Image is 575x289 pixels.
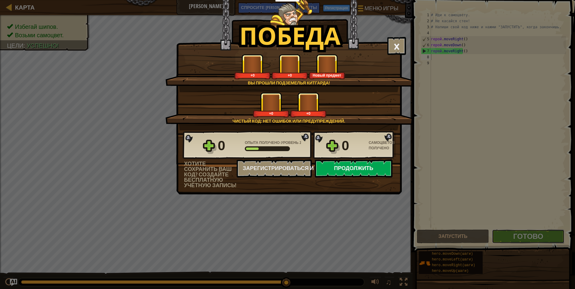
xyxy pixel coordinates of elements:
button: Зарегистрироваться и сохранить [237,160,312,178]
button: × [387,37,406,55]
div: 0 [342,136,365,155]
span: 2 [300,140,301,145]
h1: Победа [239,22,340,49]
div: +0 [273,73,307,78]
div: Самоцветов получено [369,140,396,151]
span: Опыта получено-Уровень [245,140,300,145]
div: Хотите сохранить ваш код? Создайте бесплатную учётную запись! [184,161,237,188]
div: Чистый код: нет ошибок или предупреждений. [194,118,384,124]
div: +0 [254,111,288,116]
button: Продолжить [315,160,392,178]
div: +0 [235,73,269,78]
div: 0 [218,136,241,155]
div: +0 [291,111,325,116]
div: Новый предмет [310,73,344,78]
div: Вы прошли Подземелья Китгарда! [194,80,384,86]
